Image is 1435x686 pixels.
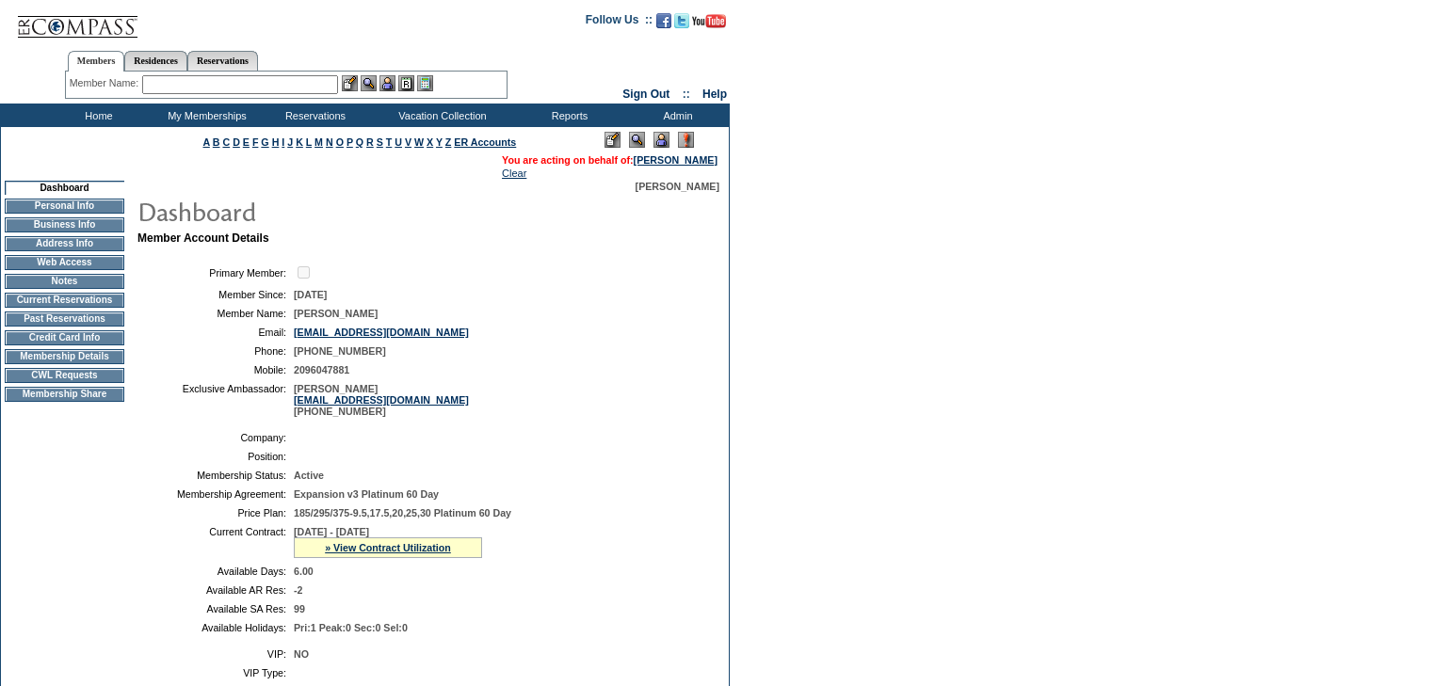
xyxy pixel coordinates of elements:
[145,603,286,614] td: Available SA Res:
[398,75,414,91] img: Reservations
[356,136,363,148] a: Q
[5,181,124,195] td: Dashboard
[70,75,142,91] div: Member Name:
[294,327,469,338] a: [EMAIL_ADDRESS][DOMAIN_NAME]
[702,88,727,101] a: Help
[306,136,312,148] a: L
[405,136,411,148] a: V
[605,132,621,148] img: Edit Mode
[145,584,286,596] td: Available AR Res:
[5,199,124,214] td: Personal Info
[145,451,286,462] td: Position:
[145,308,286,319] td: Member Name:
[634,154,717,166] a: [PERSON_NAME]
[5,255,124,270] td: Web Access
[145,327,286,338] td: Email:
[636,181,719,192] span: [PERSON_NAME]
[282,136,284,148] a: I
[622,88,669,101] a: Sign Out
[386,136,393,148] a: T
[445,136,452,148] a: Z
[683,88,690,101] span: ::
[187,51,258,71] a: Reservations
[361,75,377,91] img: View
[586,11,653,34] td: Follow Us ::
[5,293,124,308] td: Current Reservations
[674,13,689,28] img: Follow us on Twitter
[145,470,286,481] td: Membership Status:
[502,168,526,179] a: Clear
[294,566,314,577] span: 6.00
[656,19,671,30] a: Become our fan on Facebook
[325,542,451,553] a: » View Contract Utilization
[137,231,269,245] b: Member Account Details
[222,136,230,148] a: C
[145,488,286,500] td: Membership Agreement:
[145,263,286,281] td: Primary Member:
[145,364,286,375] td: Mobile:
[233,136,240,148] a: D
[5,330,124,345] td: Credit Card Info
[5,217,124,232] td: Business Info
[294,488,439,500] span: Expansion v3 Platinum 60 Day
[5,368,124,383] td: CWL Requests
[427,136,433,148] a: X
[347,136,353,148] a: P
[629,132,645,148] img: View Mode
[252,136,259,148] a: F
[367,104,513,127] td: Vacation Collection
[145,622,286,633] td: Available Holidays:
[414,136,424,148] a: W
[513,104,621,127] td: Reports
[653,132,669,148] img: Impersonate
[145,667,286,678] td: VIP Type:
[621,104,730,127] td: Admin
[314,136,323,148] a: M
[294,308,378,319] span: [PERSON_NAME]
[145,345,286,357] td: Phone:
[294,507,511,518] span: 185/295/375-9.5,17.5,20,25,30 Platinum 60 Day
[42,104,151,127] td: Home
[145,383,286,417] td: Exclusive Ambassador:
[692,19,726,30] a: Subscribe to our YouTube Channel
[145,507,286,518] td: Price Plan:
[145,566,286,577] td: Available Days:
[692,14,726,28] img: Subscribe to our YouTube Channel
[68,51,125,72] a: Members
[145,526,286,558] td: Current Contract:
[294,383,469,417] span: [PERSON_NAME] [PHONE_NUMBER]
[261,136,268,148] a: G
[213,136,220,148] a: B
[366,136,374,148] a: R
[272,136,280,148] a: H
[296,136,303,148] a: K
[294,526,369,537] span: [DATE] - [DATE]
[287,136,293,148] a: J
[5,349,124,364] td: Membership Details
[5,387,124,402] td: Membership Share
[203,136,210,148] a: A
[656,13,671,28] img: Become our fan on Facebook
[502,154,717,166] span: You are acting on behalf of:
[151,104,259,127] td: My Memberships
[294,470,324,481] span: Active
[294,394,469,406] a: [EMAIL_ADDRESS][DOMAIN_NAME]
[5,236,124,251] td: Address Info
[5,311,124,327] td: Past Reservations
[436,136,443,148] a: Y
[294,648,309,660] span: NO
[454,136,516,148] a: ER Accounts
[377,136,383,148] a: S
[145,648,286,660] td: VIP:
[5,274,124,289] td: Notes
[417,75,433,91] img: b_calculator.gif
[294,364,349,375] span: 2096047881
[137,192,513,230] img: pgTtlDashboard.gif
[294,345,386,357] span: [PHONE_NUMBER]
[674,19,689,30] a: Follow us on Twitter
[259,104,367,127] td: Reservations
[294,603,305,614] span: 99
[342,75,358,91] img: b_edit.gif
[678,132,694,148] img: Log Concern/Member Elevation
[145,289,286,300] td: Member Since:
